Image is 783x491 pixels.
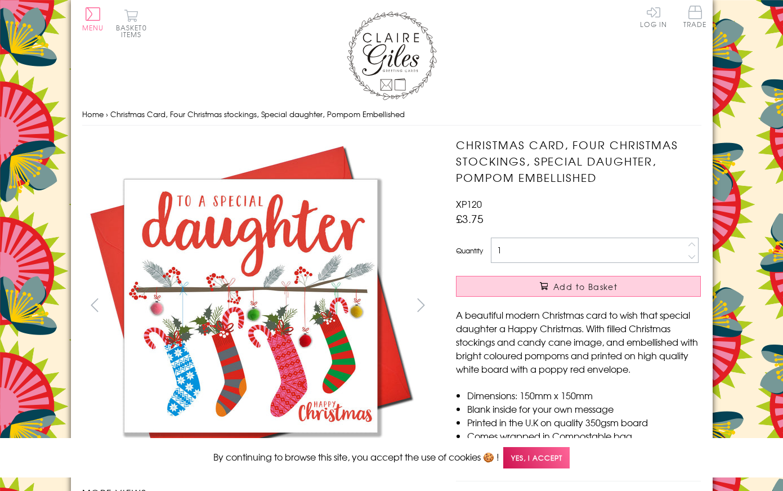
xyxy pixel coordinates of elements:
[456,276,701,297] button: Add to Basket
[640,6,667,28] a: Log In
[503,447,570,469] span: Yes, I accept
[110,109,405,119] span: Christmas Card, Four Christmas stockings, Special daughter, Pompom Embellished
[106,109,108,119] span: ›
[553,281,618,292] span: Add to Basket
[408,292,433,318] button: next
[683,6,707,30] a: Trade
[683,6,707,28] span: Trade
[116,9,147,38] button: Basket0 items
[456,137,701,185] h1: Christmas Card, Four Christmas stockings, Special daughter, Pompom Embellished
[467,416,701,429] li: Printed in the U.K on quality 350gsm board
[82,137,419,475] img: Christmas Card, Four Christmas stockings, Special daughter, Pompom Embellished
[82,292,108,318] button: prev
[456,245,483,256] label: Quantity
[82,109,104,119] a: Home
[433,137,771,475] img: Christmas Card, Four Christmas stockings, Special daughter, Pompom Embellished
[456,308,701,376] p: A beautiful modern Christmas card to wish that special daughter a Happy Christmas. With filled Ch...
[467,429,701,443] li: Comes wrapped in Compostable bag
[467,402,701,416] li: Blank inside for your own message
[347,11,437,100] img: Claire Giles Greetings Cards
[456,211,484,226] span: £3.75
[82,103,701,126] nav: breadcrumbs
[456,197,482,211] span: XP120
[82,7,104,31] button: Menu
[467,389,701,402] li: Dimensions: 150mm x 150mm
[82,23,104,33] span: Menu
[121,23,147,39] span: 0 items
